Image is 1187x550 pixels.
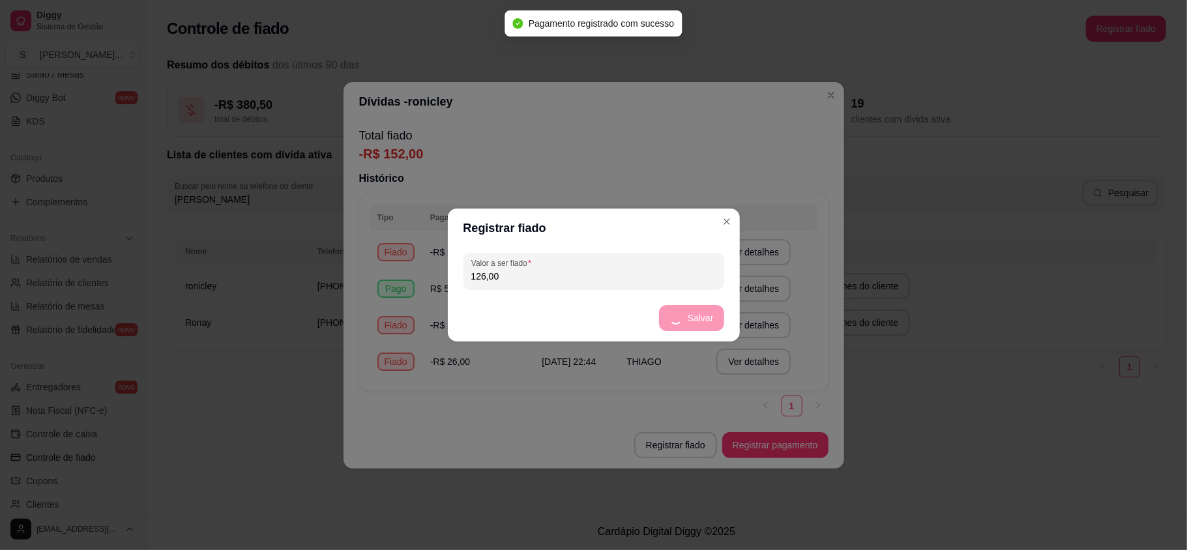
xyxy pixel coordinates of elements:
header: Registrar fiado [448,209,740,248]
span: check-circle [513,18,523,29]
label: Valor a ser fiado [471,257,536,268]
span: Pagamento registrado com sucesso [529,18,674,29]
button: Close [716,211,737,232]
input: Valor a ser fiado [471,270,716,283]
